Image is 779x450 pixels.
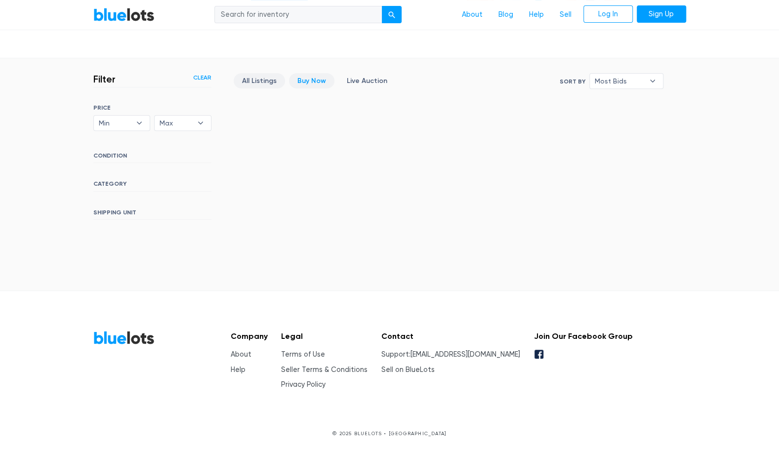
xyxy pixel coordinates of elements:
[231,331,268,341] h5: Company
[338,73,396,88] a: Live Auction
[190,116,211,130] b: ▾
[93,430,686,437] p: © 2025 BLUELOTS • [GEOGRAPHIC_DATA]
[642,74,663,88] b: ▾
[595,74,644,88] span: Most Bids
[214,6,382,24] input: Search for inventory
[231,350,251,359] a: About
[381,349,520,360] li: Support:
[93,180,211,191] h6: CATEGORY
[160,116,192,130] span: Max
[637,5,686,23] a: Sign Up
[231,366,246,374] a: Help
[234,73,285,88] a: All Listings
[491,5,521,24] a: Blog
[381,366,435,374] a: Sell on BlueLots
[381,331,520,341] h5: Contact
[281,380,326,389] a: Privacy Policy
[583,5,633,23] a: Log In
[93,7,155,22] a: BlueLots
[281,331,368,341] h5: Legal
[533,331,632,341] h5: Join Our Facebook Group
[281,350,325,359] a: Terms of Use
[410,350,520,359] a: [EMAIL_ADDRESS][DOMAIN_NAME]
[281,366,368,374] a: Seller Terms & Conditions
[193,73,211,82] a: Clear
[560,77,585,86] label: Sort By
[129,116,150,130] b: ▾
[93,209,211,220] h6: SHIPPING UNIT
[93,73,116,85] h3: Filter
[552,5,579,24] a: Sell
[99,116,131,130] span: Min
[93,104,211,111] h6: PRICE
[93,152,211,163] h6: CONDITION
[289,73,334,88] a: Buy Now
[454,5,491,24] a: About
[521,5,552,24] a: Help
[93,330,155,345] a: BlueLots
